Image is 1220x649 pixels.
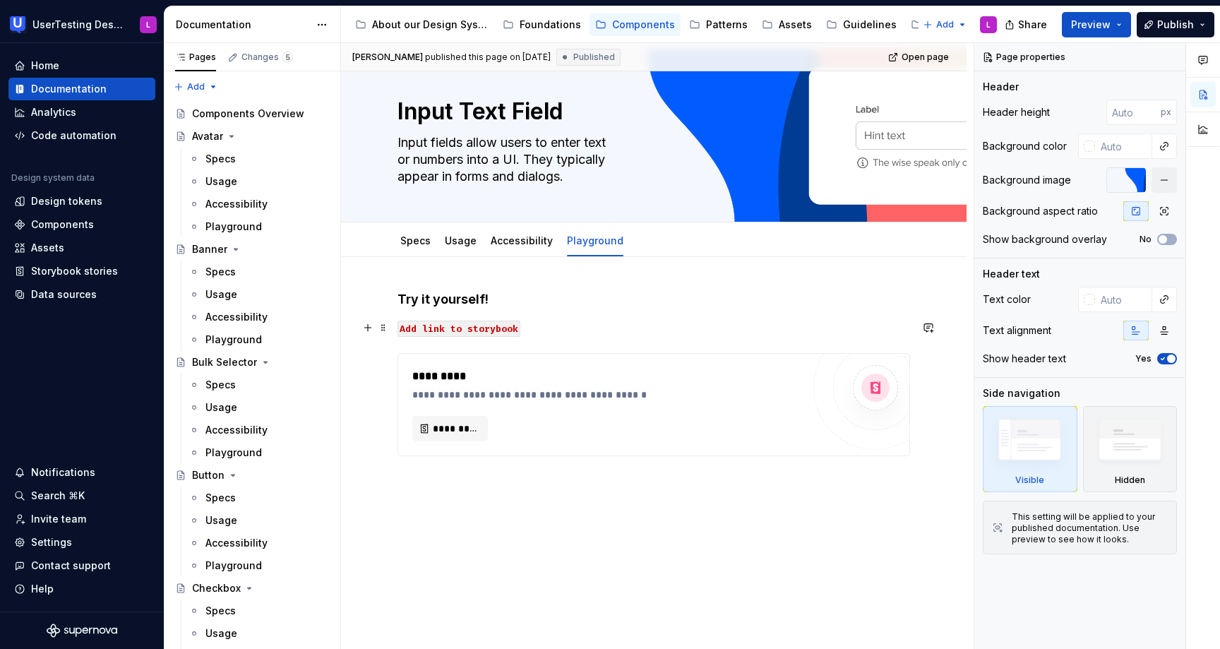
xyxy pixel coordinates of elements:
a: Button [169,464,335,487]
span: Published [573,52,615,63]
a: Invite team [8,508,155,530]
a: Playground [183,441,335,464]
button: Contact support [8,554,155,577]
button: Notifications [8,461,155,484]
div: Guidelines [843,18,897,32]
div: Playground [205,333,262,347]
div: Page tree [349,11,916,39]
div: Assets [779,18,812,32]
div: Button [192,468,225,482]
img: 41adf70f-fc1c-4662-8e2d-d2ab9c673b1b.png [10,16,27,33]
a: Specs [183,600,335,622]
a: Accessibility [491,234,553,246]
a: Accessibility [183,193,335,215]
a: Foundations [497,13,587,36]
div: Bulk Selector [192,355,257,369]
a: Data sources [8,283,155,306]
div: Changes [241,52,293,63]
div: Search ⌘K [31,489,85,503]
a: Specs [183,261,335,283]
div: Specs [205,152,236,166]
input: Auto [1095,133,1152,159]
button: Help [8,578,155,600]
div: Design system data [11,172,95,184]
div: Hidden [1115,475,1145,486]
div: published this page on [DATE] [425,52,551,63]
span: Open page [902,52,949,63]
a: Avatar [169,125,335,148]
a: Playground [567,234,623,246]
div: Accessibility [485,225,558,255]
div: Notifications [31,465,95,480]
div: Playground [205,559,262,573]
div: Background aspect ratio [983,204,1098,218]
input: Auto [1106,100,1161,125]
textarea: Input fields allow users to enter text or numbers into a UI. They typically appear in forms and d... [395,131,907,188]
div: Background image [983,173,1071,187]
a: Settings [8,531,155,554]
div: Code automation [31,129,116,143]
button: Publish [1137,12,1214,37]
div: Header [983,80,1019,94]
a: Banner [169,238,335,261]
div: Contact support [31,559,111,573]
div: Show background overlay [983,232,1107,246]
label: Yes [1135,353,1152,364]
svg: Supernova Logo [47,624,117,638]
div: Pages [175,52,216,63]
div: Design tokens [31,194,102,208]
div: Usage [205,400,237,415]
div: Components Overview [192,107,304,121]
a: Components [590,13,681,36]
div: Analytics [31,105,76,119]
a: Usage [183,396,335,419]
div: Banner [192,242,227,256]
div: Usage [205,287,237,302]
div: Checkbox [192,581,241,595]
a: About our Design System [349,13,494,36]
a: Assets [756,13,818,36]
div: Visible [1015,475,1044,486]
a: Components Overview [169,102,335,125]
div: About our Design System [372,18,489,32]
a: Home [8,54,155,77]
a: Documentation [8,78,155,100]
a: Usage [183,170,335,193]
div: Specs [205,265,236,279]
button: UserTesting Design SystemL [3,9,161,40]
div: Usage [205,513,237,528]
a: Open page [884,47,955,67]
div: Settings [31,535,72,549]
span: [PERSON_NAME] [352,52,423,63]
a: Specs [400,234,431,246]
div: Specs [395,225,436,255]
input: Auto [1095,287,1152,312]
div: Specs [205,378,236,392]
span: Add [187,81,205,93]
div: Accessibility [205,310,268,324]
div: Home [31,59,59,73]
div: Accessibility [205,197,268,211]
a: Usage [183,509,335,532]
label: No [1140,234,1152,245]
div: Text color [983,292,1031,306]
a: Playground [183,328,335,351]
div: Playground [205,220,262,234]
div: Storybook stories [31,264,118,278]
div: Usage [439,225,482,255]
a: Checkbox [169,577,335,600]
a: Accessibility [183,419,335,441]
div: Patterns [706,18,748,32]
div: Assets [31,241,64,255]
div: Invite team [31,512,86,526]
a: Usage [183,622,335,645]
code: Add link to storybook [397,321,520,337]
textarea: Input Text Field [395,95,907,129]
a: Design tokens [8,190,155,213]
div: Accessibility [205,423,268,437]
div: Documentation [31,82,107,96]
a: Accessibility [183,306,335,328]
a: Storybook stories [8,260,155,282]
div: Side navigation [983,386,1060,400]
a: Playground [183,554,335,577]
